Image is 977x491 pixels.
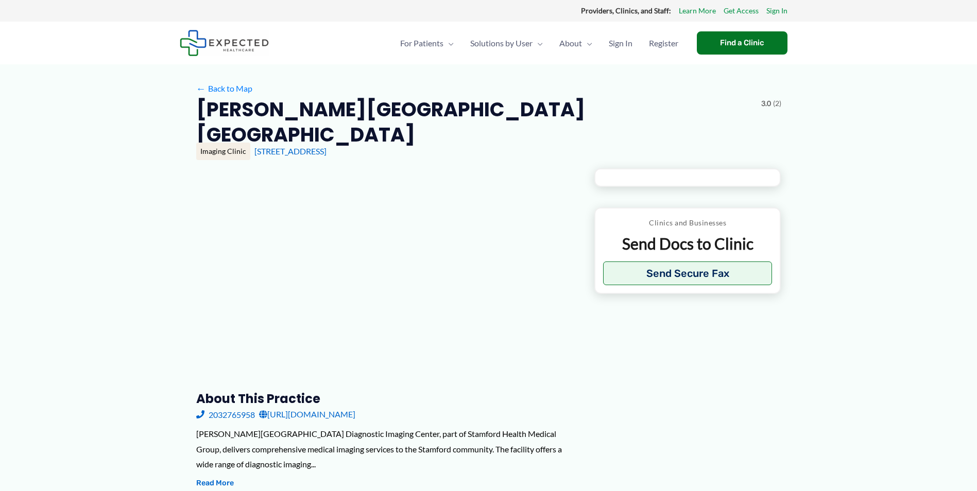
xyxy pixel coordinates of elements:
[603,216,773,230] p: Clinics and Businesses
[254,146,327,156] a: [STREET_ADDRESS]
[259,407,355,422] a: [URL][DOMAIN_NAME]
[196,97,753,148] h2: [PERSON_NAME][GEOGRAPHIC_DATA] [GEOGRAPHIC_DATA]
[559,25,582,61] span: About
[392,25,462,61] a: For PatientsMenu Toggle
[679,4,716,17] a: Learn More
[470,25,533,61] span: Solutions by User
[196,391,578,407] h3: About this practice
[609,25,632,61] span: Sign In
[196,143,250,160] div: Imaging Clinic
[196,83,206,93] span: ←
[180,30,269,56] img: Expected Healthcare Logo - side, dark font, small
[551,25,601,61] a: AboutMenu Toggle
[761,97,771,110] span: 3.0
[649,25,678,61] span: Register
[392,25,687,61] nav: Primary Site Navigation
[641,25,687,61] a: Register
[196,426,578,472] div: [PERSON_NAME][GEOGRAPHIC_DATA] Diagnostic Imaging Center, part of Stamford Health Medical Group, ...
[196,407,255,422] a: 2032765958
[533,25,543,61] span: Menu Toggle
[601,25,641,61] a: Sign In
[697,31,787,55] a: Find a Clinic
[603,261,773,285] button: Send Secure Fax
[443,25,454,61] span: Menu Toggle
[462,25,551,61] a: Solutions by UserMenu Toggle
[196,81,252,96] a: ←Back to Map
[196,477,234,489] button: Read More
[773,97,781,110] span: (2)
[400,25,443,61] span: For Patients
[603,234,773,254] p: Send Docs to Clinic
[581,6,671,15] strong: Providers, Clinics, and Staff:
[582,25,592,61] span: Menu Toggle
[724,4,759,17] a: Get Access
[766,4,787,17] a: Sign In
